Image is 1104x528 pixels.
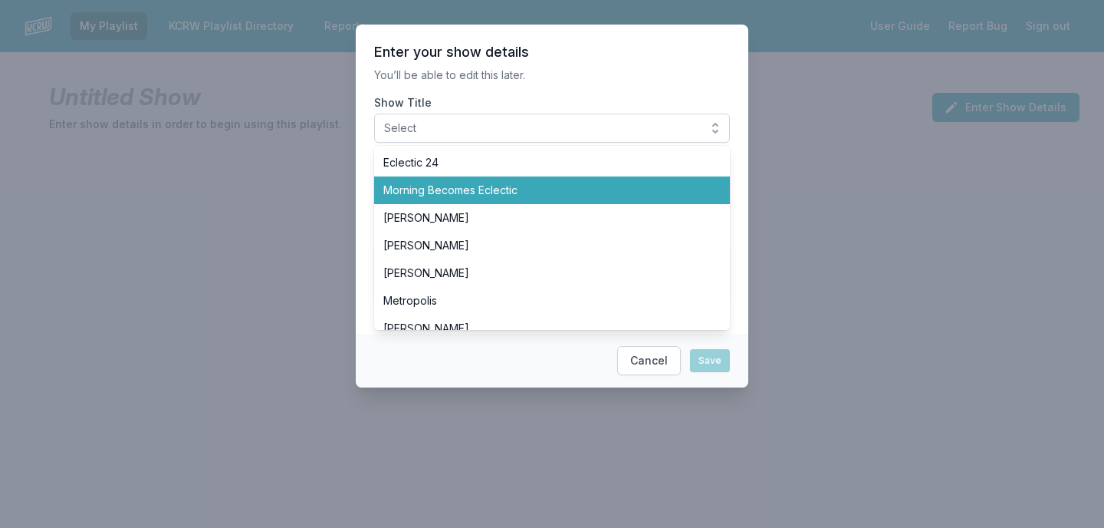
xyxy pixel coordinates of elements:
[374,68,730,83] p: You’ll be able to edit this later.
[383,183,702,198] span: Morning Becomes Eclectic
[383,238,702,253] span: [PERSON_NAME]
[374,95,730,111] label: Show Title
[374,43,730,61] header: Enter your show details
[383,155,702,170] span: Eclectic 24
[690,349,730,372] button: Save
[383,321,702,336] span: [PERSON_NAME]
[617,346,681,375] button: Cancel
[383,210,702,226] span: [PERSON_NAME]
[383,266,702,281] span: [PERSON_NAME]
[383,293,702,309] span: Metropolis
[374,114,730,143] button: Select
[384,120,698,136] span: Select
